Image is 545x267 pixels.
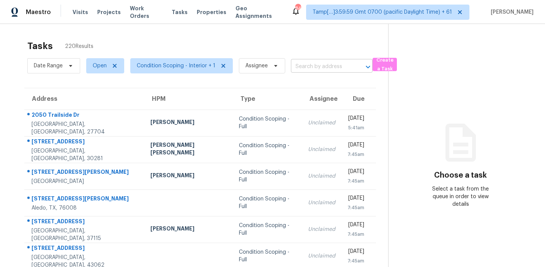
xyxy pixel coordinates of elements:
[302,88,341,110] th: Assignee
[348,194,364,204] div: [DATE]
[32,121,138,136] div: [GEOGRAPHIC_DATA], [GEOGRAPHIC_DATA], 27704
[24,88,144,110] th: Address
[308,226,335,233] div: Unclaimed
[348,168,364,177] div: [DATE]
[295,5,300,12] div: 843
[150,141,226,158] div: [PERSON_NAME] [PERSON_NAME]
[197,8,226,16] span: Properties
[341,88,376,110] th: Due
[239,168,296,184] div: Condition Scoping - Full
[363,62,373,72] button: Open
[348,141,364,151] div: [DATE]
[130,5,163,20] span: Work Orders
[32,178,138,185] div: [GEOGRAPHIC_DATA]
[239,142,296,157] div: Condition Scoping - Full
[239,248,296,264] div: Condition Scoping - Full
[65,43,93,50] span: 220 Results
[308,119,335,127] div: Unclaimed
[32,204,138,212] div: Aledo, TX, 76008
[308,172,335,180] div: Unclaimed
[32,195,138,204] div: [STREET_ADDRESS][PERSON_NAME]
[32,138,138,147] div: [STREET_ADDRESS]
[172,10,188,15] span: Tasks
[32,147,138,162] div: [GEOGRAPHIC_DATA], [GEOGRAPHIC_DATA], 30281
[308,146,335,153] div: Unclaimed
[93,62,107,70] span: Open
[373,58,397,71] button: Create a Task
[313,8,452,16] span: Tamp[…]3:59:59 Gmt 0700 (pacific Daylight Time) + 61
[32,227,138,242] div: [GEOGRAPHIC_DATA], [GEOGRAPHIC_DATA], 37115
[348,248,364,257] div: [DATE]
[150,225,226,234] div: [PERSON_NAME]
[425,185,497,208] div: Select a task from the queue in order to view details
[239,195,296,210] div: Condition Scoping - Full
[348,204,364,211] div: 7:45am
[73,8,88,16] span: Visits
[235,5,282,20] span: Geo Assignments
[239,222,296,237] div: Condition Scoping - Full
[434,172,487,179] h3: Choose a task
[150,172,226,181] div: [PERSON_NAME]
[348,151,364,158] div: 7:45am
[348,230,364,238] div: 7:45am
[97,8,121,16] span: Projects
[32,244,138,254] div: [STREET_ADDRESS]
[32,218,138,227] div: [STREET_ADDRESS]
[233,88,302,110] th: Type
[308,199,335,207] div: Unclaimed
[348,221,364,230] div: [DATE]
[348,257,364,265] div: 7:45am
[32,111,138,121] div: 2050 Trailside Dr
[348,114,364,124] div: [DATE]
[239,115,296,130] div: Condition Scoping - Full
[348,177,364,185] div: 7:45am
[27,42,53,50] h2: Tasks
[488,8,534,16] span: [PERSON_NAME]
[376,56,393,73] span: Create a Task
[26,8,51,16] span: Maestro
[137,62,215,70] span: Condition Scoping - Interior + 1
[144,88,232,110] th: HPM
[150,118,226,128] div: [PERSON_NAME]
[308,252,335,260] div: Unclaimed
[34,62,63,70] span: Date Range
[348,124,364,132] div: 5:41am
[245,62,268,70] span: Assignee
[291,61,351,73] input: Search by address
[32,168,138,178] div: [STREET_ADDRESS][PERSON_NAME]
